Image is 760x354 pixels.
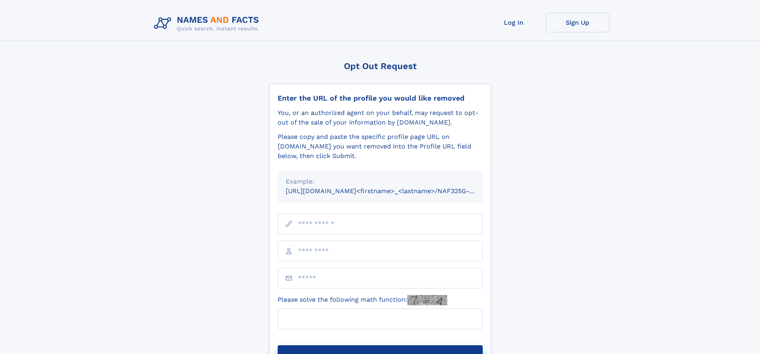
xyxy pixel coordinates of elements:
[269,61,491,71] div: Opt Out Request
[286,187,498,195] small: [URL][DOMAIN_NAME]<firstname>_<lastname>/NAF325G-xxxxxxxx
[546,13,610,32] a: Sign Up
[286,177,475,186] div: Example:
[278,108,483,127] div: You, or an authorized agent on your behalf, may request to opt-out of the sale of your informatio...
[278,132,483,161] div: Please copy and paste the specific profile page URL on [DOMAIN_NAME] you want removed into the Pr...
[482,13,546,32] a: Log In
[151,13,266,34] img: Logo Names and Facts
[278,295,447,305] label: Please solve the following math function:
[278,94,483,103] div: Enter the URL of the profile you would like removed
